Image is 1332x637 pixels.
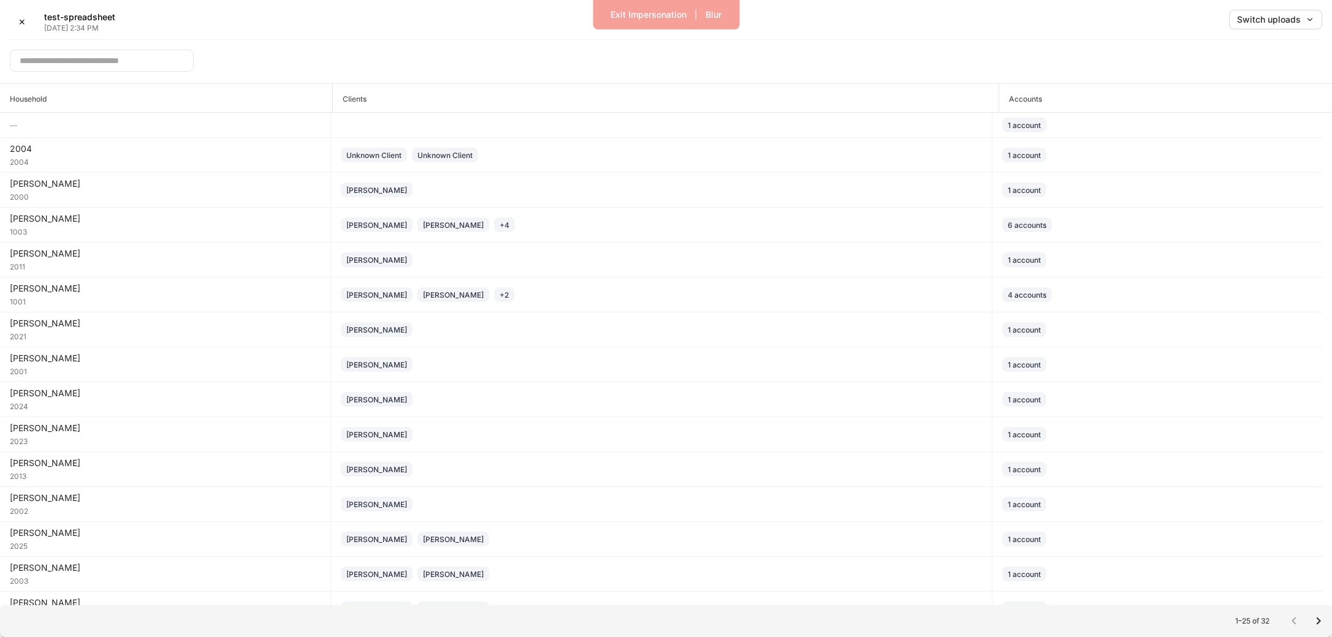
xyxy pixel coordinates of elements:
[346,568,407,580] div: [PERSON_NAME]
[346,533,407,545] div: [PERSON_NAME]
[10,597,321,609] div: [PERSON_NAME]
[18,18,26,26] div: ✕
[1008,254,1041,266] div: 1 account
[1229,10,1322,29] button: Switch uploads
[1008,359,1041,371] div: 1 account
[10,178,321,190] div: [PERSON_NAME]
[333,84,999,112] span: Clients
[44,11,115,23] h5: test-spreadsheet
[706,10,721,19] div: Blur
[10,352,321,364] div: [PERSON_NAME]
[346,394,407,405] div: [PERSON_NAME]
[10,527,321,539] div: [PERSON_NAME]
[1008,603,1041,615] div: 1 account
[346,184,407,196] div: [PERSON_NAME]
[346,464,407,475] div: [PERSON_NAME]
[10,190,321,202] div: 2000
[603,5,695,24] button: Exit Impersonation
[10,155,321,167] div: 2004
[10,469,321,481] div: 2013
[1008,184,1041,196] div: 1 account
[10,282,321,295] div: [PERSON_NAME]
[500,219,509,231] div: + 4
[10,119,321,131] h6: —
[423,603,484,615] div: [PERSON_NAME]
[10,574,321,586] div: 2003
[10,399,321,412] div: 2024
[417,149,473,161] div: Unknown Client
[346,499,407,510] div: [PERSON_NAME]
[1008,499,1041,510] div: 1 account
[10,504,321,516] div: 2002
[1008,149,1041,161] div: 1 account
[611,10,687,19] div: Exit Impersonation
[1306,609,1331,633] button: Go to next page
[10,213,321,225] div: [PERSON_NAME]
[423,219,484,231] div: [PERSON_NAME]
[346,289,407,301] div: [PERSON_NAME]
[346,219,407,231] div: [PERSON_NAME]
[10,364,321,377] div: 2001
[423,568,484,580] div: [PERSON_NAME]
[999,93,1042,105] h6: Accounts
[44,23,115,33] p: [DATE] 2:34 PM
[10,330,321,342] div: 2021
[423,533,484,545] div: [PERSON_NAME]
[10,434,321,447] div: 2023
[346,254,407,266] div: [PERSON_NAME]
[10,247,321,260] div: [PERSON_NAME]
[10,422,321,434] div: [PERSON_NAME]
[346,359,407,371] div: [PERSON_NAME]
[10,10,34,34] button: ✕
[10,260,321,272] div: 2011
[999,84,1332,112] span: Accounts
[1235,616,1269,626] p: 1–25 of 32
[10,225,321,237] div: 1003
[333,93,367,105] h6: Clients
[346,603,407,615] div: [PERSON_NAME]
[1237,15,1314,24] div: Switch uploads
[698,5,729,24] button: Blur
[10,539,321,551] div: 2025
[1008,464,1041,475] div: 1 account
[346,149,402,161] div: Unknown Client
[10,295,321,307] div: 1001
[346,324,407,336] div: [PERSON_NAME]
[1008,219,1046,231] div: 6 accounts
[1008,119,1041,131] div: 1 account
[423,289,484,301] div: [PERSON_NAME]
[1008,568,1041,580] div: 1 account
[10,562,321,574] div: [PERSON_NAME]
[10,387,321,399] div: [PERSON_NAME]
[1008,289,1046,301] div: 4 accounts
[1008,533,1041,545] div: 1 account
[1008,429,1041,440] div: 1 account
[1008,394,1041,405] div: 1 account
[10,457,321,469] div: [PERSON_NAME]
[10,143,321,155] div: 2004
[346,429,407,440] div: [PERSON_NAME]
[10,317,321,330] div: [PERSON_NAME]
[1008,324,1041,336] div: 1 account
[500,289,509,301] div: + 2
[10,492,321,504] div: [PERSON_NAME]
